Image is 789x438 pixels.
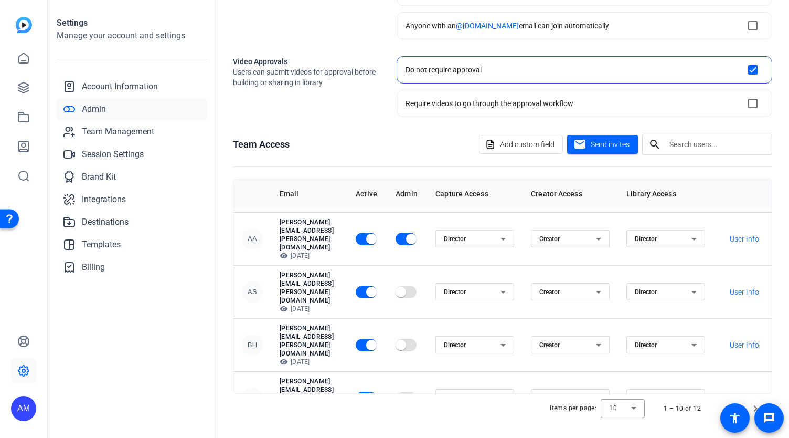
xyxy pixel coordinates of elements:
[82,193,126,206] span: Integrations
[280,377,339,411] p: [PERSON_NAME][EMAIL_ADDRESS][PERSON_NAME][DOMAIN_NAME]
[57,121,207,142] a: Team Management
[242,228,263,249] div: AA
[82,238,121,251] span: Templates
[82,171,116,183] span: Brand Kit
[635,288,657,296] span: Director
[280,218,339,252] p: [PERSON_NAME][EMAIL_ADDRESS][PERSON_NAME][DOMAIN_NAME]
[722,230,766,248] button: User Info
[280,305,339,313] p: [DATE]
[82,261,105,274] span: Billing
[456,22,519,30] span: @[DOMAIN_NAME]
[718,396,743,421] button: Previous page
[82,103,106,116] span: Admin
[729,412,741,424] mat-icon: accessibility
[730,287,759,297] span: User Info
[280,271,339,305] p: [PERSON_NAME][EMAIL_ADDRESS][PERSON_NAME][DOMAIN_NAME]
[539,341,560,349] span: Creator
[722,283,766,301] button: User Info
[642,138,667,151] mat-icon: search
[669,138,764,151] input: Search users...
[523,179,618,208] th: Creator Access
[635,235,657,243] span: Director
[664,403,701,414] div: 1 – 10 of 12
[573,138,587,151] mat-icon: mail
[730,234,759,244] span: User Info
[57,29,207,42] h2: Manage your account and settings
[444,235,466,243] span: Director
[280,252,288,260] mat-icon: visibility
[280,358,339,366] p: [DATE]
[280,305,288,313] mat-icon: visibility
[280,252,339,260] p: [DATE]
[406,20,609,31] div: Anyone with an email can join automatically
[57,257,207,278] a: Billing
[500,134,555,154] span: Add custom field
[57,76,207,97] a: Account Information
[233,67,380,88] span: Users can submit videos for approval before building or sharing in library
[57,144,207,165] a: Session Settings
[550,403,596,413] div: Items per page:
[82,126,154,138] span: Team Management
[57,166,207,187] a: Brand Kit
[57,17,207,29] h1: Settings
[730,393,759,403] span: User Info
[618,179,713,208] th: Library Access
[722,389,766,408] button: User Info
[347,179,387,208] th: Active
[57,212,207,233] a: Destinations
[16,17,32,33] img: blue-gradient.svg
[387,179,427,208] th: Admin
[591,139,630,150] span: Send invites
[444,341,466,349] span: Director
[242,281,263,303] div: AS
[539,288,560,296] span: Creator
[57,99,207,120] a: Admin
[567,135,638,154] button: Send invites
[730,340,759,350] span: User Info
[743,396,768,421] button: Next page
[635,341,657,349] span: Director
[57,189,207,210] a: Integrations
[82,80,158,93] span: Account Information
[82,148,144,161] span: Session Settings
[233,56,380,67] h2: Video Approvals
[722,336,766,354] button: User Info
[57,234,207,255] a: Templates
[233,137,290,152] h1: Team Access
[406,65,482,75] div: Do not require approval
[242,388,263,409] div: JR
[427,179,523,208] th: Capture Access
[271,179,347,208] th: Email
[280,358,288,366] mat-icon: visibility
[242,335,263,356] div: BH
[479,135,563,154] button: Add custom field
[444,288,466,296] span: Director
[11,396,36,421] div: AM
[763,412,775,424] mat-icon: message
[82,216,129,228] span: Destinations
[539,235,560,243] span: Creator
[406,98,573,109] div: Require videos to go through the approval workflow
[280,324,339,358] p: [PERSON_NAME][EMAIL_ADDRESS][PERSON_NAME][DOMAIN_NAME]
